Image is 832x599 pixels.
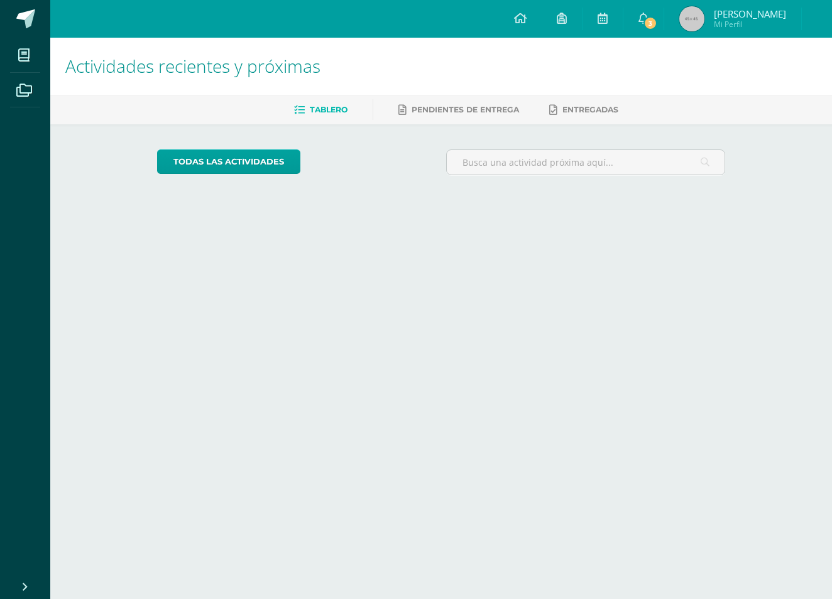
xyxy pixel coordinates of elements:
img: 45x45 [679,6,704,31]
a: Tablero [294,100,348,120]
a: Entregadas [549,100,618,120]
a: Pendientes de entrega [398,100,519,120]
span: [PERSON_NAME] [714,8,786,20]
span: Pendientes de entrega [412,105,519,114]
span: Tablero [310,105,348,114]
span: 3 [643,16,657,30]
span: Actividades recientes y próximas [65,54,320,78]
input: Busca una actividad próxima aquí... [447,150,725,175]
span: Entregadas [562,105,618,114]
a: todas las Actividades [157,149,300,174]
span: Mi Perfil [714,19,786,30]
